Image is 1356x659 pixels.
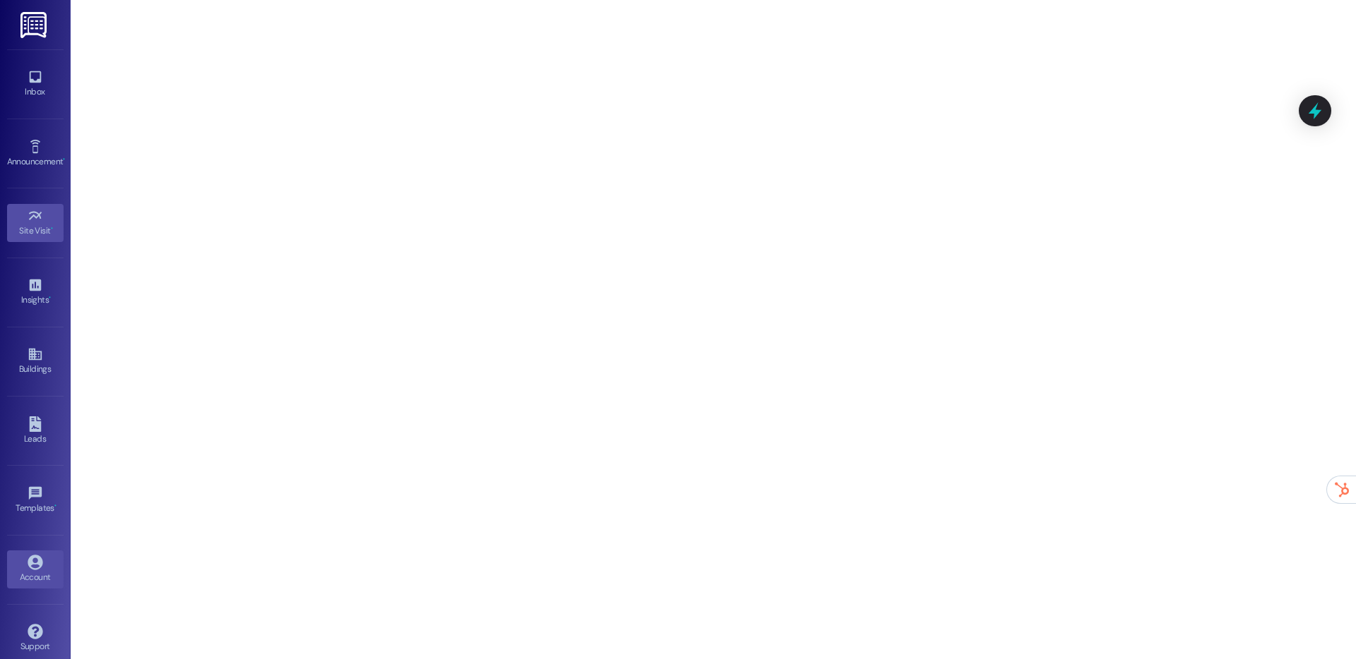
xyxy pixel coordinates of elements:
[49,293,51,303] span: •
[20,12,49,38] img: ResiDesk Logo
[7,273,64,311] a: Insights •
[7,550,64,588] a: Account
[54,501,56,511] span: •
[7,412,64,450] a: Leads
[51,224,53,234] span: •
[7,204,64,242] a: Site Visit •
[7,619,64,658] a: Support
[7,481,64,519] a: Templates •
[63,155,65,164] span: •
[7,65,64,103] a: Inbox
[7,342,64,380] a: Buildings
